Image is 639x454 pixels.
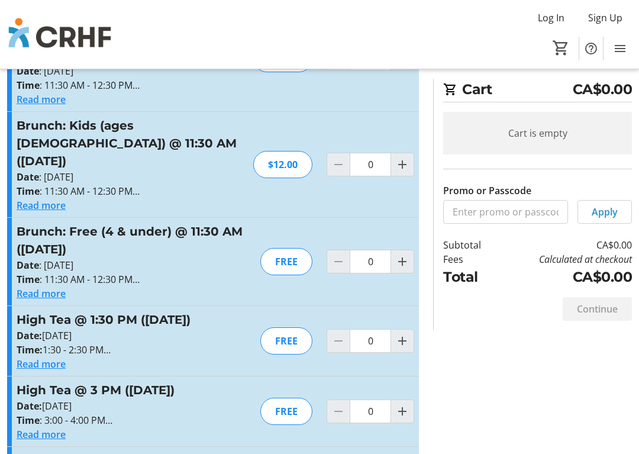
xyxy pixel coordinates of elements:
[443,79,632,102] h2: Cart
[17,170,39,183] strong: Date
[592,205,618,219] span: Apply
[17,413,246,427] p: : 3:00 - 4:00 PM
[350,329,391,353] input: High Tea @ 1:30 PM (Monday, Nov. 17) Quantity
[17,343,246,357] p: 1:30 - 2:30 PM
[528,8,574,27] button: Log In
[260,398,312,425] div: FREE
[391,153,414,176] button: Increment by one
[350,153,391,176] input: Brunch: Kids (ages 5-11) @ 11:30 AM (Sunday, Nov. 16) Quantity
[17,381,246,399] h3: High Tea @ 3 PM ([DATE])
[17,198,66,212] button: Read more
[443,183,531,198] label: Promo or Passcode
[260,248,312,275] div: FREE
[443,200,568,224] input: Enter promo or passcode
[17,170,239,184] p: : [DATE]
[17,286,66,301] button: Read more
[17,258,246,272] p: : [DATE]
[608,37,632,60] button: Menu
[17,64,239,78] p: : [DATE]
[253,151,312,178] div: $12.00
[7,5,112,64] img: Chinook Regional Hospital Foundation's Logo
[350,400,391,423] input: High Tea @ 3 PM (Monday, Nov. 17) Quantity
[17,329,246,343] p: [DATE]
[17,65,39,78] strong: Date
[498,252,632,266] td: Calculated at checkout
[443,112,632,154] div: Cart is empty
[588,11,622,25] span: Sign Up
[17,185,40,198] strong: Time
[17,259,39,272] strong: Date
[577,200,632,224] button: Apply
[391,330,414,352] button: Increment by one
[579,8,632,27] button: Sign Up
[17,78,239,92] p: : 11:30 AM - 12:30 PM
[391,250,414,273] button: Increment by one
[17,223,246,258] h3: Brunch: Free (4 & under) @ 11:30 AM ([DATE])
[17,427,66,442] button: Read more
[550,37,572,59] button: Cart
[350,250,391,273] input: Brunch: Free (4 & under) @ 11:30 AM (Sunday, Nov. 16) Quantity
[17,311,246,329] h3: High Tea @ 1:30 PM ([DATE])
[443,252,498,266] td: Fees
[17,273,40,286] strong: Time
[17,184,239,198] p: : 11:30 AM - 12:30 PM
[17,79,40,92] strong: Time
[17,329,42,342] strong: Date:
[573,79,632,99] span: CA$0.00
[260,327,312,355] div: FREE
[17,357,66,371] button: Read more
[17,343,43,356] strong: Time:
[17,92,66,107] button: Read more
[391,400,414,423] button: Increment by one
[443,266,498,287] td: Total
[17,272,246,286] p: : 11:30 AM - 12:30 PM
[498,238,632,252] td: CA$0.00
[538,11,564,25] span: Log In
[498,266,632,287] td: CA$0.00
[17,400,42,413] strong: Date:
[17,399,246,413] p: [DATE]
[443,238,498,252] td: Subtotal
[17,117,239,170] h3: Brunch: Kids (ages [DEMOGRAPHIC_DATA]) @ 11:30 AM ([DATE])
[17,414,40,427] strong: Time
[579,37,603,60] button: Help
